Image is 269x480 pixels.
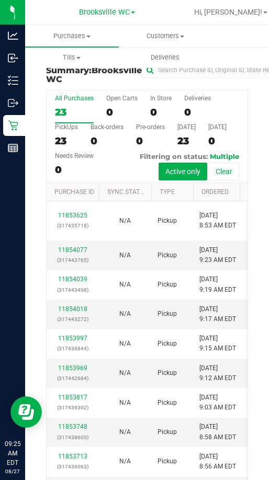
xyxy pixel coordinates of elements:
div: Open Carts [106,95,138,102]
span: Customers [119,31,212,41]
button: N/A [119,216,131,226]
a: Sync Status [107,188,148,196]
div: 23 [55,106,94,118]
span: Not Applicable [119,217,131,224]
inline-svg: Inventory [8,75,18,86]
span: Pickup [158,339,177,349]
div: In Store [150,95,172,102]
a: Ordered [201,188,229,196]
span: Multiple [210,152,239,161]
h3: Purchase Summary: [46,56,142,84]
div: 23 [177,135,196,147]
span: Not Applicable [119,428,131,436]
a: Type [160,188,175,196]
div: All Purchases [55,95,94,102]
inline-svg: Analytics [8,30,18,41]
a: Purchase ID [54,188,94,196]
span: Deliveries [137,53,194,62]
a: 11853997 [58,335,87,342]
span: [DATE] 9:17 AM EDT [199,304,236,324]
p: (317435718) [53,221,93,231]
a: 11854039 [58,276,87,283]
span: Pickup [158,216,177,226]
div: PickUps [55,123,78,131]
span: Brooksville WC [46,65,142,85]
p: 09:25 AM EDT [5,439,20,467]
a: 11853625 [58,212,87,219]
div: Pre-orders [136,123,165,131]
span: [DATE] 9:15 AM EDT [199,334,236,353]
button: N/A [119,309,131,319]
a: Customers [119,25,212,47]
div: 0 [150,106,172,118]
button: N/A [119,250,131,260]
p: (317436063) [53,462,93,472]
span: [DATE] 8:58 AM EDT [199,422,236,442]
span: Hi, [PERSON_NAME]! [194,8,262,16]
inline-svg: Retail [8,120,18,131]
div: 23 [55,135,78,147]
p: (317439844) [53,344,93,353]
a: Tills [25,47,119,68]
a: Purchases [25,25,119,47]
span: Not Applicable [119,252,131,259]
span: [DATE] 9:12 AM EDT [199,363,236,383]
div: [DATE] [177,123,196,131]
p: (317442684) [53,373,93,383]
a: 11854018 [58,305,87,313]
p: 08/27 [5,467,20,475]
button: N/A [119,339,131,349]
span: Not Applicable [119,458,131,465]
a: 11853969 [58,364,87,372]
p: (317443272) [53,314,93,324]
span: Pickup [158,368,177,378]
a: 11854077 [58,246,87,254]
span: Not Applicable [119,369,131,376]
span: Pickup [158,427,177,437]
div: Needs Review [55,152,94,159]
div: 0 [184,106,211,118]
button: N/A [119,280,131,290]
button: N/A [119,427,131,437]
div: Deliveries [184,95,211,102]
div: 0 [55,164,94,176]
div: 0 [91,135,124,147]
a: 11853748 [58,423,87,430]
button: N/A [119,368,131,378]
a: 11853713 [58,453,87,460]
p: (317443765) [53,255,93,265]
div: 0 [106,106,138,118]
span: Filtering on status: [140,152,208,161]
span: Not Applicable [119,340,131,347]
div: Back-orders [91,123,124,131]
span: Not Applicable [119,399,131,406]
inline-svg: Outbound [8,98,18,108]
span: [DATE] 9:19 AM EDT [199,275,236,294]
p: (317439392) [53,403,93,413]
button: Active only [159,163,207,180]
p: (317438605) [53,432,93,442]
span: [DATE] 8:56 AM EDT [199,452,236,472]
span: Pickup [158,398,177,408]
span: Pickup [158,250,177,260]
span: Pickup [158,280,177,290]
inline-svg: Inbound [8,53,18,63]
span: Tills [26,53,118,62]
span: Not Applicable [119,310,131,317]
button: N/A [119,456,131,466]
div: [DATE] [208,123,227,131]
div: 0 [208,135,227,147]
iframe: Resource center [10,396,42,428]
span: Not Applicable [119,281,131,288]
inline-svg: Reports [8,143,18,153]
button: Clear [209,163,239,180]
span: Brooksville WC [79,8,130,17]
p: (317443498) [53,285,93,295]
span: [DATE] 9:03 AM EDT [199,393,236,413]
div: 0 [136,135,165,147]
span: Pickup [158,309,177,319]
a: Deliveries [119,47,212,68]
a: 11853817 [58,394,87,401]
span: [DATE] 8:53 AM EDT [199,211,236,231]
span: Purchases [25,31,119,41]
